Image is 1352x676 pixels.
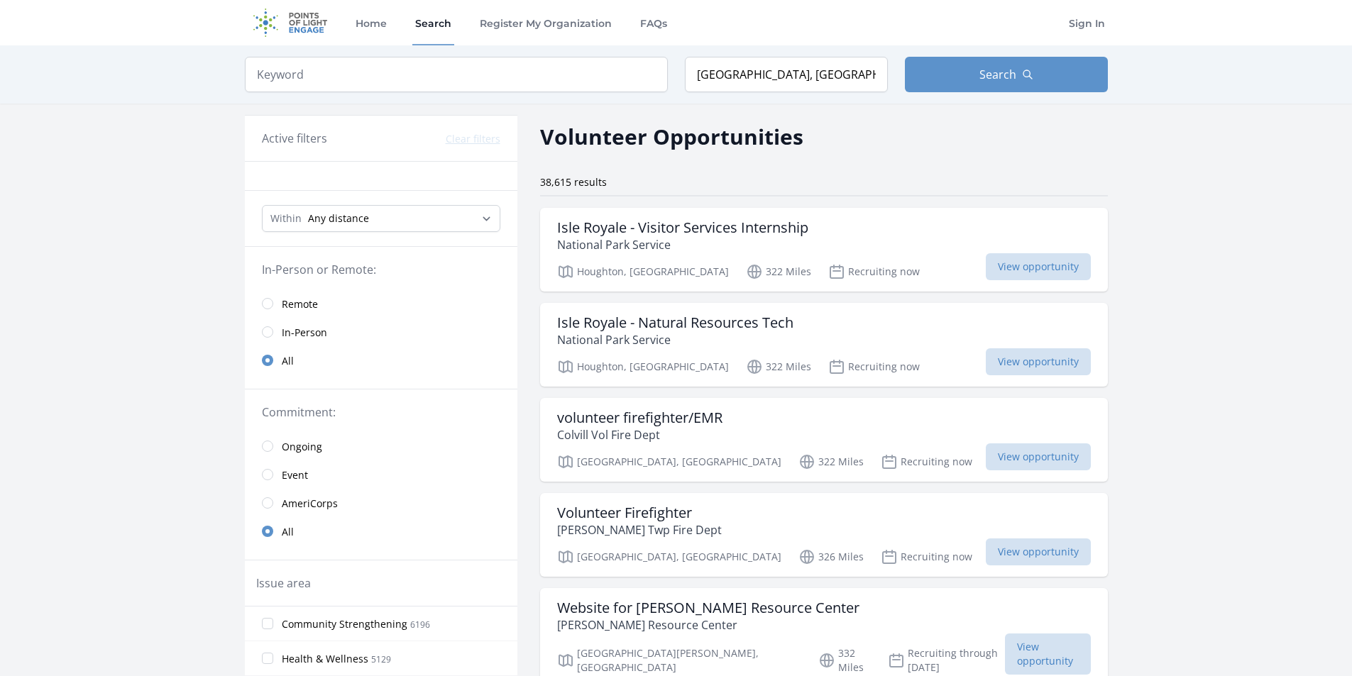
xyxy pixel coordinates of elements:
p: [PERSON_NAME] Twp Fire Dept [557,521,722,538]
a: All [245,346,517,375]
button: Clear filters [446,132,500,146]
p: [PERSON_NAME] Resource Center [557,616,859,633]
legend: Issue area [256,575,311,592]
span: 5129 [371,653,391,665]
p: 326 Miles [798,548,864,565]
span: 38,615 results [540,175,607,189]
a: Event [245,460,517,489]
p: Houghton, [GEOGRAPHIC_DATA] [557,358,729,375]
a: Remote [245,289,517,318]
h3: Isle Royale - Visitor Services Internship [557,219,808,236]
p: 322 Miles [746,358,811,375]
a: Ongoing [245,432,517,460]
a: AmeriCorps [245,489,517,517]
h3: Active filters [262,130,327,147]
span: All [282,525,294,539]
legend: Commitment: [262,404,500,421]
button: Search [905,57,1108,92]
span: Health & Wellness [282,652,368,666]
p: National Park Service [557,236,808,253]
span: Community Strengthening [282,617,407,631]
p: 332 Miles [818,646,871,675]
p: Recruiting now [828,263,920,280]
input: Community Strengthening 6196 [262,618,273,629]
span: Search [979,66,1016,83]
span: 6196 [410,619,430,631]
span: Event [282,468,308,482]
span: All [282,354,294,368]
span: AmeriCorps [282,497,338,511]
a: In-Person [245,318,517,346]
p: Houghton, [GEOGRAPHIC_DATA] [557,263,729,280]
span: View opportunity [1005,633,1091,675]
h3: volunteer firefighter/EMR [557,409,722,426]
span: Ongoing [282,440,322,454]
input: Health & Wellness 5129 [262,653,273,664]
h3: Website for [PERSON_NAME] Resource Center [557,599,859,616]
a: Volunteer Firefighter [PERSON_NAME] Twp Fire Dept [GEOGRAPHIC_DATA], [GEOGRAPHIC_DATA] 326 Miles ... [540,493,1108,577]
p: 322 Miles [798,453,864,470]
p: National Park Service [557,331,793,348]
legend: In-Person or Remote: [262,261,500,278]
p: 322 Miles [746,263,811,280]
input: Keyword [245,57,668,92]
p: [GEOGRAPHIC_DATA], [GEOGRAPHIC_DATA] [557,453,781,470]
span: View opportunity [986,538,1091,565]
p: Recruiting now [881,453,972,470]
h3: Volunteer Firefighter [557,504,722,521]
span: View opportunity [986,443,1091,470]
a: Isle Royale - Natural Resources Tech National Park Service Houghton, [GEOGRAPHIC_DATA] 322 Miles ... [540,303,1108,387]
span: View opportunity [986,253,1091,280]
span: Remote [282,297,318,311]
a: Isle Royale - Visitor Services Internship National Park Service Houghton, [GEOGRAPHIC_DATA] 322 M... [540,208,1108,292]
h3: Isle Royale - Natural Resources Tech [557,314,793,331]
input: Location [685,57,888,92]
p: [GEOGRAPHIC_DATA][PERSON_NAME], [GEOGRAPHIC_DATA] [557,646,802,675]
a: volunteer firefighter/EMR Colvill Vol Fire Dept [GEOGRAPHIC_DATA], [GEOGRAPHIC_DATA] 322 Miles Re... [540,398,1108,482]
p: Recruiting now [828,358,920,375]
span: In-Person [282,326,327,340]
h2: Volunteer Opportunities [540,121,803,153]
span: View opportunity [986,348,1091,375]
p: Colvill Vol Fire Dept [557,426,722,443]
p: Recruiting through [DATE] [888,646,1004,675]
select: Search Radius [262,205,500,232]
p: [GEOGRAPHIC_DATA], [GEOGRAPHIC_DATA] [557,548,781,565]
p: Recruiting now [881,548,972,565]
a: All [245,517,517,545]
